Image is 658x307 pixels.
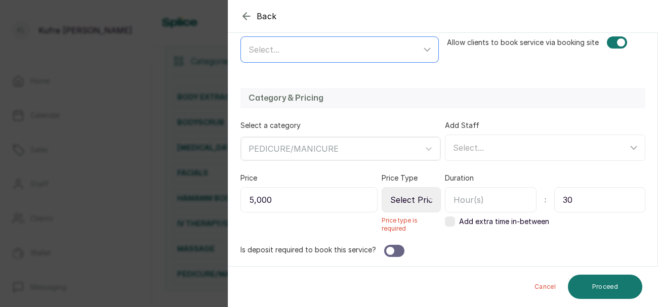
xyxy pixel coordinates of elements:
button: Proceed [568,275,642,299]
input: Hour(s) [445,187,537,212]
label: Price [240,173,257,183]
span: : [545,195,546,205]
span: Add extra time in-between [459,216,549,227]
button: Back [240,10,277,22]
label: Select a category [240,120,301,130]
button: Cancel [526,275,564,299]
label: Is deposit required to book this service? [240,245,376,257]
input: Minutes [554,187,646,212]
span: Select... [249,45,279,55]
span: Back [257,10,277,22]
label: Duration [445,173,474,183]
span: Price type is required [382,216,441,233]
h2: Category & Pricing [249,92,637,104]
label: Allow clients to book service via booking site [447,37,599,48]
label: Price Type [382,173,418,183]
label: Add Staff [445,120,479,130]
span: Select... [453,143,484,153]
input: Enter price [240,187,378,212]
